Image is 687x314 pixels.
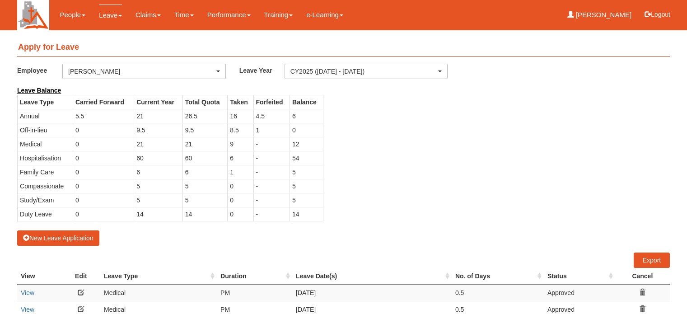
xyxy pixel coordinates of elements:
th: No. of Days : activate to sort column ascending [452,268,544,285]
td: - [253,207,290,221]
th: Cancel [615,268,670,285]
td: Annual [18,109,73,123]
th: Taken [228,95,253,109]
td: 9.5 [134,123,183,137]
td: 0 [290,123,323,137]
td: Approved [544,284,615,301]
td: 26.5 [182,109,228,123]
div: [PERSON_NAME] [68,67,215,76]
button: New Leave Application [17,230,99,246]
td: 21 [134,109,183,123]
a: Claims [136,5,161,25]
iframe: chat widget [649,278,678,305]
b: Leave Balance [17,87,61,94]
td: 5 [290,179,323,193]
th: View [17,268,62,285]
td: 0.5 [452,284,544,301]
td: 0 [73,179,134,193]
td: 0 [73,151,134,165]
a: View [21,289,34,296]
td: 21 [182,137,228,151]
td: PM [217,284,292,301]
th: Leave Date(s) : activate to sort column ascending [292,268,452,285]
td: Hospitalisation [18,151,73,165]
a: Training [264,5,293,25]
td: Medical [100,284,217,301]
td: Medical [18,137,73,151]
a: Performance [207,5,251,25]
td: 0 [73,193,134,207]
td: 5 [290,165,323,179]
td: 6 [228,151,253,165]
td: 60 [134,151,183,165]
td: 5 [182,193,228,207]
td: 5 [182,179,228,193]
td: 12 [290,137,323,151]
td: 6 [134,165,183,179]
a: View [21,306,34,313]
td: 14 [182,207,228,221]
td: Off-in-lieu [18,123,73,137]
td: 1 [228,165,253,179]
td: 5.5 [73,109,134,123]
label: Employee [17,64,62,77]
td: Compassionate [18,179,73,193]
td: 60 [182,151,228,165]
td: 6 [290,109,323,123]
td: 54 [290,151,323,165]
td: 14 [134,207,183,221]
a: People [60,5,85,25]
td: Duty Leave [18,207,73,221]
td: 0 [73,207,134,221]
td: 5 [134,179,183,193]
th: Leave Type [18,95,73,109]
a: Export [634,253,670,268]
th: Current Year [134,95,183,109]
button: CY2025 ([DATE] - [DATE]) [285,64,448,79]
td: 0 [228,207,253,221]
th: Status : activate to sort column ascending [544,268,615,285]
td: 9 [228,137,253,151]
th: Total Quota [182,95,228,109]
td: - [253,137,290,151]
td: 16 [228,109,253,123]
td: - [253,193,290,207]
td: [DATE] [292,284,452,301]
td: Family Care [18,165,73,179]
th: Leave Type : activate to sort column ascending [100,268,217,285]
td: - [253,165,290,179]
td: 9.5 [182,123,228,137]
h4: Apply for Leave [17,38,670,57]
td: 0 [228,193,253,207]
button: [PERSON_NAME] [62,64,226,79]
td: 0 [73,123,134,137]
td: 5 [290,193,323,207]
a: Time [174,5,194,25]
td: 8.5 [228,123,253,137]
th: Edit [62,268,100,285]
td: 0 [73,165,134,179]
td: 4.5 [253,109,290,123]
td: 14 [290,207,323,221]
a: Leave [99,5,122,26]
label: Leave Year [239,64,285,77]
td: 0 [73,137,134,151]
td: 0 [228,179,253,193]
th: Forfeited [253,95,290,109]
td: 21 [134,137,183,151]
td: 5 [134,193,183,207]
button: Logout [638,4,677,25]
th: Carried Forward [73,95,134,109]
td: - [253,151,290,165]
td: 6 [182,165,228,179]
th: Balance [290,95,323,109]
td: Study/Exam [18,193,73,207]
a: e-Learning [306,5,343,25]
td: 1 [253,123,290,137]
a: [PERSON_NAME] [567,5,632,25]
div: CY2025 ([DATE] - [DATE]) [290,67,437,76]
th: Duration : activate to sort column ascending [217,268,292,285]
td: - [253,179,290,193]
